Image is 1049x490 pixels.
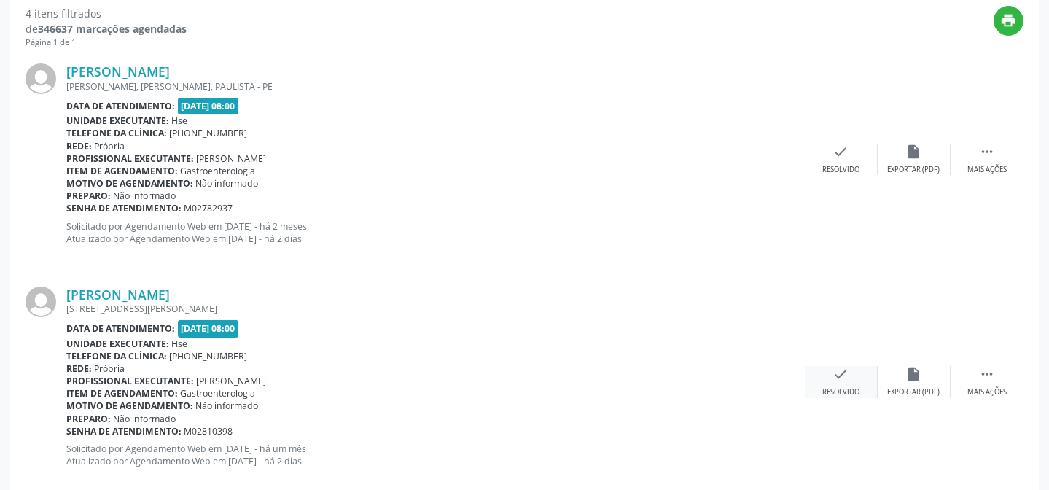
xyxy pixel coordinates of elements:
[26,63,56,94] img: img
[66,202,182,214] b: Senha de atendimento:
[66,177,193,190] b: Motivo de agendamento:
[66,165,178,177] b: Item de agendamento:
[66,338,169,350] b: Unidade executante:
[66,362,92,375] b: Rede:
[66,350,167,362] b: Telefone da clínica:
[26,21,187,36] div: de
[38,22,187,36] strong: 346637 marcações agendadas
[967,387,1007,397] div: Mais ações
[172,338,188,350] span: Hse
[66,114,169,127] b: Unidade executante:
[26,36,187,49] div: Página 1 de 1
[66,127,167,139] b: Telefone da clínica:
[172,114,188,127] span: Hse
[184,425,233,437] span: M02810398
[66,425,182,437] b: Senha de atendimento:
[95,362,125,375] span: Própria
[178,320,239,337] span: [DATE] 08:00
[1001,12,1017,28] i: print
[178,98,239,114] span: [DATE] 08:00
[26,287,56,317] img: img
[979,144,995,160] i: 
[822,165,859,175] div: Resolvido
[181,387,256,400] span: Gastroenterologia
[66,400,193,412] b: Motivo de agendamento:
[888,165,940,175] div: Exportar (PDF)
[184,202,233,214] span: M02782937
[906,144,922,160] i: insert_drive_file
[979,366,995,382] i: 
[197,375,267,387] span: [PERSON_NAME]
[66,375,194,387] b: Profissional executante:
[66,190,111,202] b: Preparo:
[181,165,256,177] span: Gastroenterologia
[833,366,849,382] i: check
[196,400,259,412] span: Não informado
[822,387,859,397] div: Resolvido
[967,165,1007,175] div: Mais ações
[888,387,940,397] div: Exportar (PDF)
[66,413,111,425] b: Preparo:
[114,413,176,425] span: Não informado
[66,387,178,400] b: Item de agendamento:
[994,6,1023,36] button: print
[170,350,248,362] span: [PHONE_NUMBER]
[26,6,187,21] div: 4 itens filtrados
[66,100,175,112] b: Data de atendimento:
[66,287,170,303] a: [PERSON_NAME]
[66,220,805,245] p: Solicitado por Agendamento Web em [DATE] - há 2 meses Atualizado por Agendamento Web em [DATE] - ...
[66,443,805,467] p: Solicitado por Agendamento Web em [DATE] - há um mês Atualizado por Agendamento Web em [DATE] - h...
[66,303,805,315] div: [STREET_ADDRESS][PERSON_NAME]
[197,152,267,165] span: [PERSON_NAME]
[66,152,194,165] b: Profissional executante:
[66,322,175,335] b: Data de atendimento:
[906,366,922,382] i: insert_drive_file
[66,80,805,93] div: [PERSON_NAME], [PERSON_NAME], PAULISTA - PE
[170,127,248,139] span: [PHONE_NUMBER]
[66,63,170,79] a: [PERSON_NAME]
[114,190,176,202] span: Não informado
[95,140,125,152] span: Própria
[66,140,92,152] b: Rede:
[196,177,259,190] span: Não informado
[833,144,849,160] i: check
